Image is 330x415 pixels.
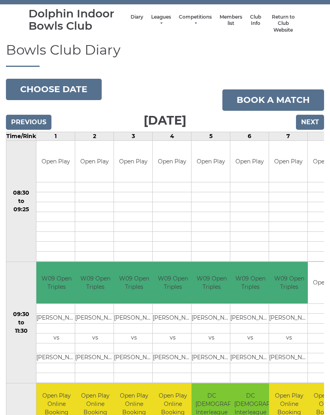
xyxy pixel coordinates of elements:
a: Club Info [250,14,261,27]
td: 3 [114,132,153,141]
td: Open Play [36,141,75,183]
input: Previous [6,115,51,130]
td: [PERSON_NAME] [36,314,76,324]
td: vs [114,334,154,343]
td: Open Play [153,141,191,183]
td: [PERSON_NAME] [269,314,309,324]
td: vs [269,334,309,343]
a: Return to Club Website [269,14,298,34]
td: 1 [36,132,75,141]
td: 4 [153,132,192,141]
td: [PERSON_NAME] [153,314,193,324]
td: W09 Open Triples [114,262,154,304]
td: [PERSON_NAME] [75,353,115,363]
td: [PERSON_NAME] [230,353,270,363]
td: [PERSON_NAME] [230,314,270,324]
td: W09 Open Triples [36,262,76,304]
td: W09 Open Triples [192,262,231,304]
td: Open Play [269,141,307,183]
td: Open Play [230,141,269,183]
td: [PERSON_NAME] [114,314,154,324]
a: Members list [220,14,242,27]
td: 09:30 to 11:30 [6,262,36,384]
div: Dolphin Indoor Bowls Club [28,8,127,32]
td: vs [36,334,76,343]
td: 6 [230,132,269,141]
a: Leagues [151,14,171,27]
td: [PERSON_NAME] [75,314,115,324]
td: 7 [269,132,308,141]
td: [PERSON_NAME] [192,314,231,324]
button: Choose date [6,79,102,100]
td: vs [153,334,193,343]
td: W09 Open Triples [75,262,115,304]
td: W09 Open Triples [269,262,309,304]
td: [PERSON_NAME] [36,353,76,363]
a: Competitions [179,14,212,27]
td: Time/Rink [6,132,36,141]
a: Book a match [222,90,324,111]
td: [PERSON_NAME] [192,353,231,363]
td: Open Play [75,141,114,183]
td: vs [75,334,115,343]
input: Next [296,115,324,130]
td: 5 [192,132,230,141]
td: Open Play [114,141,152,183]
a: Diary [131,14,143,21]
td: vs [230,334,270,343]
td: 2 [75,132,114,141]
td: 08:30 to 09:25 [6,141,36,262]
td: [PERSON_NAME] [269,353,309,363]
td: W09 Open Triples [153,262,193,304]
td: [PERSON_NAME] [114,353,154,363]
td: W09 Open Triples [230,262,270,304]
td: vs [192,334,231,343]
h1: Bowls Club Diary [6,43,324,67]
td: Open Play [192,141,230,183]
td: [PERSON_NAME] [153,353,193,363]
